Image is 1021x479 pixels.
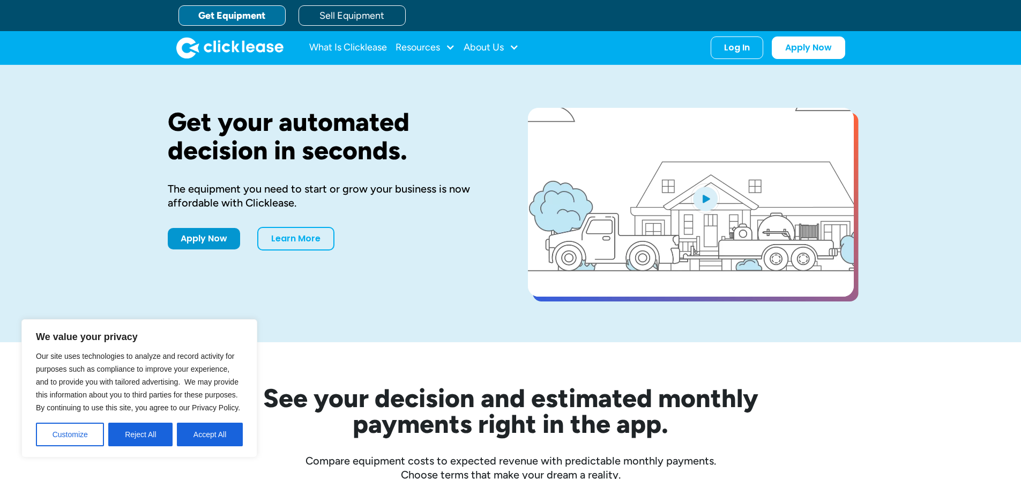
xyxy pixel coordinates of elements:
[257,227,334,250] a: Learn More
[177,423,243,446] button: Accept All
[21,319,257,458] div: We value your privacy
[396,37,455,58] div: Resources
[176,37,284,58] img: Clicklease logo
[309,37,387,58] a: What Is Clicklease
[211,385,811,437] h2: See your decision and estimated monthly payments right in the app.
[168,108,494,165] h1: Get your automated decision in seconds.
[691,183,720,213] img: Blue play button logo on a light blue circular background
[724,42,750,53] div: Log In
[528,108,854,297] a: open lightbox
[36,330,243,343] p: We value your privacy
[772,36,845,59] a: Apply Now
[36,352,240,412] span: Our site uses technologies to analyze and record activity for purposes such as compliance to impr...
[176,37,284,58] a: home
[299,5,406,26] a: Sell Equipment
[168,182,494,210] div: The equipment you need to start or grow your business is now affordable with Clicklease.
[168,228,240,249] a: Apply Now
[464,37,519,58] div: About Us
[178,5,286,26] a: Get Equipment
[36,423,104,446] button: Customize
[108,423,173,446] button: Reject All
